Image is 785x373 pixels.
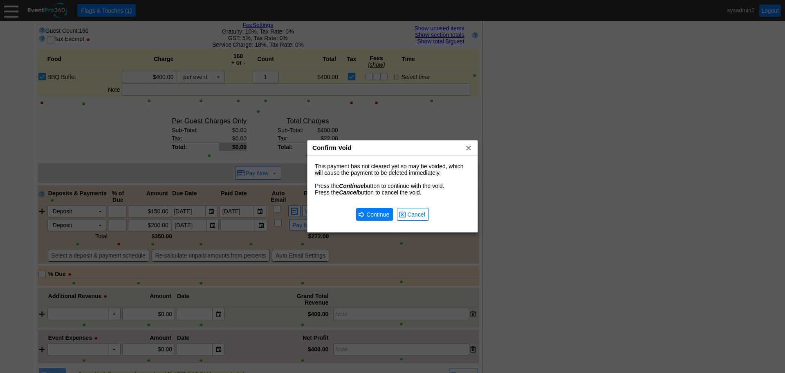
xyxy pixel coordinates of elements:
span: Cancel [399,210,427,219]
span: Confirm Void [312,144,351,151]
span: Cancel [406,210,427,219]
i: Continue [339,183,364,189]
i: Cancel [339,189,358,196]
span: Continue [358,210,391,219]
div: This payment has not cleared yet so may be voided, which will cause the payment to be deleted imm... [315,163,470,176]
div: Press the button to cancel the void. [315,189,470,196]
span: Continue [365,210,391,219]
div: Press the button to continue with the void. [315,183,470,189]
